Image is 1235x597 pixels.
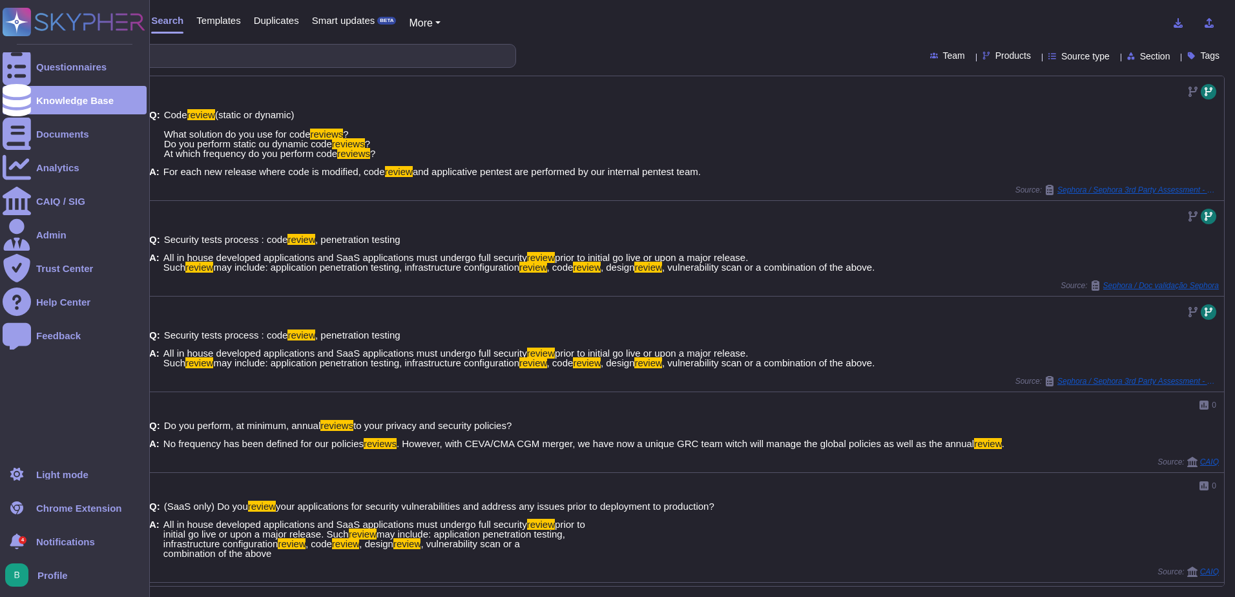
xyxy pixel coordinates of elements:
[51,45,503,67] input: Search a question or template...
[3,254,147,282] a: Trust Center
[36,129,89,139] div: Documents
[393,538,421,549] mark: review
[306,538,332,549] span: , code
[164,138,370,159] span: ? At which frequency do you perform code
[19,536,26,544] div: 4
[276,501,714,512] span: your applications for security vulnerabilities and address any issues prior to deployment to prod...
[36,62,107,72] div: Questionnaires
[163,438,364,449] span: No frequency has been defined for our policies
[1057,186,1219,194] span: Sephora / Sephora 3rd Party Assessment - CEVA
[359,538,393,549] span: , design
[662,262,875,273] span: , vulnerability scan or a combination of the above.
[349,529,377,539] mark: review
[385,166,413,177] mark: review
[163,252,527,263] span: All in house developed applications and SaaS applications must undergo full security
[353,420,512,431] span: to your privacy and security policies?
[151,16,183,25] span: Search
[364,438,397,449] mark: reviews
[163,519,585,539] span: prior to initial go live or upon a major release. Such
[312,16,375,25] span: Smart updates
[164,501,248,512] span: (SaaS only) Do you
[527,252,555,263] mark: review
[149,439,160,448] b: A:
[1212,401,1216,409] span: 0
[149,253,160,272] b: A:
[163,348,749,368] span: prior to initial go live or upon a major release. Such
[163,348,527,359] span: All in house developed applications and SaaS applications must undergo full security
[36,264,93,273] div: Trust Center
[36,163,79,173] div: Analytics
[943,51,965,60] span: Team
[149,348,160,368] b: A:
[149,235,160,244] b: Q:
[149,330,160,340] b: Q:
[601,357,635,368] span: , design
[573,262,601,273] mark: review
[287,330,315,340] mark: review
[1057,377,1219,385] span: Sephora / Sephora 3rd Party Assessment - CEVA
[1015,376,1219,386] span: Source:
[315,234,400,245] span: , penetration testing
[1200,458,1219,466] span: CAIQ
[527,348,555,359] mark: review
[278,538,306,549] mark: review
[164,420,321,431] span: Do you perform, at minimum, annual
[36,230,67,240] div: Admin
[332,138,365,149] mark: reviews
[3,561,37,589] button: user
[337,148,370,159] mark: reviews
[332,538,360,549] mark: review
[163,166,385,177] span: For each new release where code is modified, code
[163,529,565,549] span: may include: application penetration testing, infrastructure configuration
[3,153,147,182] a: Analytics
[974,438,1002,449] mark: review
[149,421,160,430] b: Q:
[36,537,95,547] span: Notifications
[1061,52,1110,61] span: Source type
[3,288,147,316] a: Help Center
[163,538,520,559] span: , vulnerability scan or a combination of the above
[1140,52,1170,61] span: Section
[164,109,311,140] span: (static or dynamic) What solution do you use for code
[320,420,353,431] mark: reviews
[287,234,315,245] mark: review
[163,519,527,530] span: All in house developed applications and SaaS applications must undergo full security
[149,501,160,511] b: Q:
[634,262,662,273] mark: review
[1157,457,1219,467] span: Source:
[3,220,147,249] a: Admin
[995,51,1031,60] span: Products
[3,321,147,350] a: Feedback
[149,167,160,176] b: A:
[1212,482,1216,490] span: 0
[573,357,601,368] mark: review
[1103,282,1219,289] span: Sephora / Doc validação Sephora
[527,519,555,530] mark: review
[196,16,240,25] span: Templates
[662,357,875,368] span: , vulnerability scan or a combination of the above.
[310,129,343,140] mark: reviews
[370,148,375,159] span: ?
[1002,438,1004,449] span: .
[36,196,85,206] div: CAIQ / SIG
[3,494,147,522] a: Chrome Extension
[601,262,635,273] span: , design
[634,357,662,368] mark: review
[519,262,547,273] mark: review
[3,52,147,81] a: Questionnaires
[185,262,213,273] mark: review
[254,16,299,25] span: Duplicates
[409,16,441,31] button: More
[37,571,68,580] span: Profile
[315,330,400,340] span: , penetration testing
[413,166,701,177] span: and applicative pentest are performed by our internal pentest team.
[3,86,147,114] a: Knowledge Base
[213,262,519,273] span: may include: application penetration testing, infrastructure configuration
[149,110,160,158] b: Q:
[547,357,574,368] span: , code
[164,129,349,149] span: ? Do you perform static ou dynamic code
[377,17,396,25] div: BETA
[5,563,28,587] img: user
[163,252,749,273] span: prior to initial go live or upon a major release. Such
[149,519,160,558] b: A:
